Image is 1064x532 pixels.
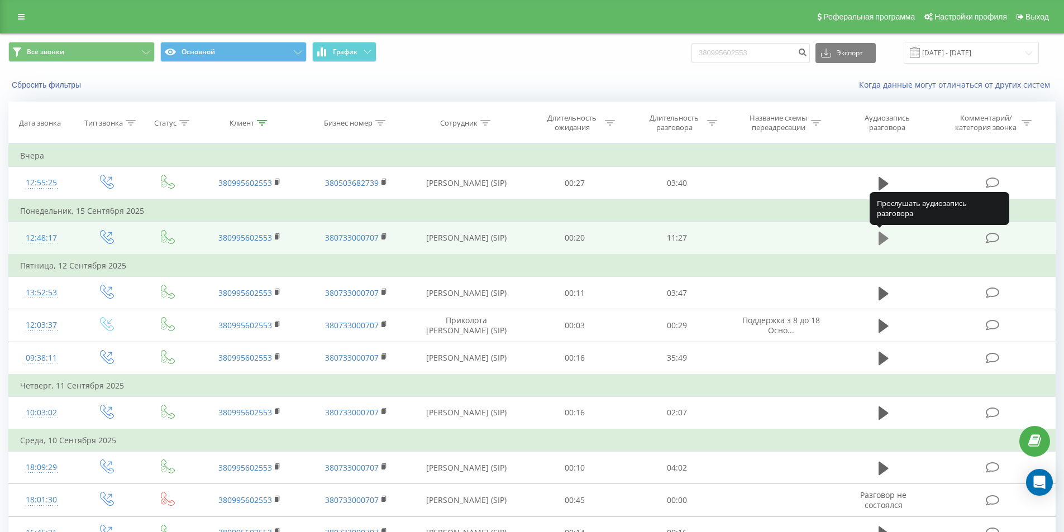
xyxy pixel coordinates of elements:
a: 380995602553 [218,320,272,330]
div: 18:01:30 [20,489,63,511]
input: Поиск по номеру [691,43,810,63]
td: 03:47 [626,277,728,309]
a: 380503682739 [325,178,379,188]
a: 380995602553 [218,352,272,363]
div: Прослушать аудиозапись разговора [870,192,1009,225]
a: 380995602553 [218,407,272,418]
a: 380733000707 [325,320,379,330]
a: 380733000707 [325,407,379,418]
td: [PERSON_NAME] (SIP) [409,277,524,309]
td: 00:11 [524,277,626,309]
span: Все звонки [27,47,64,56]
td: 04:02 [626,452,728,484]
td: Вчера [9,145,1056,167]
div: Статус [154,118,176,128]
div: 18:09:29 [20,457,63,478]
td: 00:20 [524,222,626,255]
div: Бизнес номер [324,118,373,128]
div: Клиент [230,118,254,128]
div: Тип звонка [84,118,123,128]
a: 380995602553 [218,462,272,473]
div: 12:48:17 [20,227,63,249]
td: Пятница, 12 Сентября 2025 [9,255,1056,277]
a: 380995602553 [218,178,272,188]
td: 00:00 [626,484,728,516]
a: 380733000707 [325,495,379,505]
a: Когда данные могут отличаться от других систем [859,79,1056,90]
span: Реферальная программа [823,12,915,21]
button: График [312,42,376,62]
a: 380733000707 [325,232,379,243]
td: [PERSON_NAME] (SIP) [409,222,524,255]
button: Основной [160,42,307,62]
td: 11:27 [626,222,728,255]
a: 380733000707 [325,287,379,298]
div: 10:03:02 [20,402,63,424]
td: [PERSON_NAME] (SIP) [409,342,524,375]
a: 380995602553 [218,495,272,505]
td: 00:16 [524,396,626,429]
span: Разговор не состоялся [860,490,906,510]
div: Длительность разговора [645,113,704,132]
td: [PERSON_NAME] (SIP) [409,484,524,516]
td: [PERSON_NAME] (SIP) [409,167,524,200]
div: Дата звонка [19,118,61,128]
span: Выход [1025,12,1049,21]
a: 380733000707 [325,352,379,363]
td: 00:16 [524,342,626,375]
button: Экспорт [815,43,876,63]
span: График [333,48,357,56]
div: Сотрудник [440,118,478,128]
td: Понедельник, 15 Сентября 2025 [9,200,1056,222]
div: Open Intercom Messenger [1026,469,1053,496]
td: 35:49 [626,342,728,375]
span: Настройки профиля [934,12,1007,21]
button: Все звонки [8,42,155,62]
td: Приколота [PERSON_NAME] (SIP) [409,309,524,342]
td: 00:27 [524,167,626,200]
td: [PERSON_NAME] (SIP) [409,396,524,429]
div: Комментарий/категория звонка [953,113,1019,132]
div: Длительность ожидания [542,113,602,132]
td: 00:45 [524,484,626,516]
td: [PERSON_NAME] (SIP) [409,452,524,484]
td: 00:29 [626,309,728,342]
a: 380995602553 [218,232,272,243]
a: 380733000707 [325,462,379,473]
td: 02:07 [626,396,728,429]
span: Поддержка з 8 до 18 Осно... [742,315,820,336]
td: 00:10 [524,452,626,484]
div: 13:52:53 [20,282,63,304]
td: Среда, 10 Сентября 2025 [9,429,1056,452]
a: 380995602553 [218,287,272,298]
button: Сбросить фильтры [8,80,87,90]
div: Название схемы переадресации [748,113,808,132]
div: 12:03:37 [20,314,63,336]
div: 12:55:25 [20,172,63,194]
td: 00:03 [524,309,626,342]
td: Четверг, 11 Сентября 2025 [9,375,1056,397]
div: Аудиозапись разговора [851,113,923,132]
td: 03:40 [626,167,728,200]
div: 09:38:11 [20,347,63,369]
